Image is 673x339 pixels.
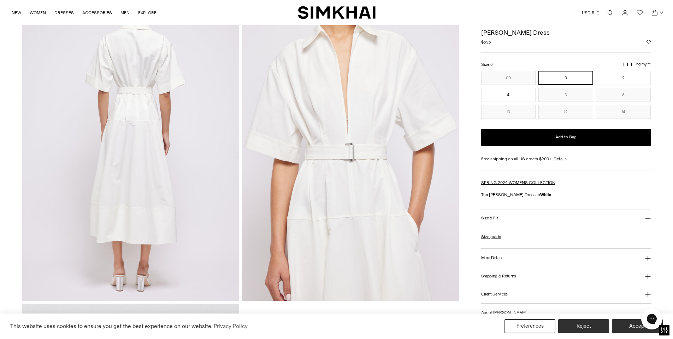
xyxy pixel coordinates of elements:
h1: [PERSON_NAME] Dress [481,29,651,36]
button: 12 [538,105,593,119]
a: SIMKHAI [298,6,376,19]
a: ACCESSORIES [82,5,112,21]
a: Privacy Policy (opens in a new tab) [213,321,249,332]
button: 4 [481,88,536,102]
a: WOMEN [30,5,46,21]
button: Reject [558,319,609,333]
a: Size guide [481,234,501,240]
h3: More Details [481,255,503,260]
a: DRESSES [54,5,74,21]
button: 0 [538,71,593,85]
button: USD $ [582,5,601,21]
a: Go to the account page [618,6,632,20]
button: 00 [481,71,536,85]
h3: Client Services [481,292,508,297]
button: Add to Bag [481,129,651,146]
button: Client Services [481,285,651,303]
button: Preferences [504,319,555,333]
h3: Size & Fit [481,216,498,220]
div: Free shipping on all US orders $200+ [481,156,651,162]
button: More Details [481,249,651,267]
button: Add to Wishlist [647,40,651,44]
span: Add to Bag [555,134,577,140]
iframe: Sign Up via Text for Offers [6,312,71,333]
span: 0 [658,9,665,16]
a: Open cart modal [648,6,662,20]
button: Size & Fit [481,209,651,228]
span: 0 [490,62,493,67]
strong: White. [540,192,553,197]
iframe: Gorgias live chat messenger [638,306,666,332]
h3: About [PERSON_NAME] [481,310,526,315]
button: 8 [596,88,651,102]
button: 2 [596,71,651,85]
a: EXPLORE [138,5,157,21]
a: Open search modal [603,6,617,20]
button: Shipping & Returns [481,267,651,285]
label: Size: [481,61,493,68]
a: MEN [120,5,130,21]
button: Accept [612,319,663,333]
a: NEW [12,5,21,21]
p: The [PERSON_NAME] Dress in [481,191,651,198]
a: Details [554,156,567,162]
h3: Shipping & Returns [481,274,516,278]
button: 6 [538,88,593,102]
span: $595 [481,39,491,45]
button: 14 [596,105,651,119]
button: 10 [481,105,536,119]
button: About [PERSON_NAME] [481,304,651,322]
a: Wishlist [633,6,647,20]
a: SPRING 2024 WOMENS COLLECTION [481,180,555,185]
span: This website uses cookies to ensure you get the best experience on our website. [10,323,213,329]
